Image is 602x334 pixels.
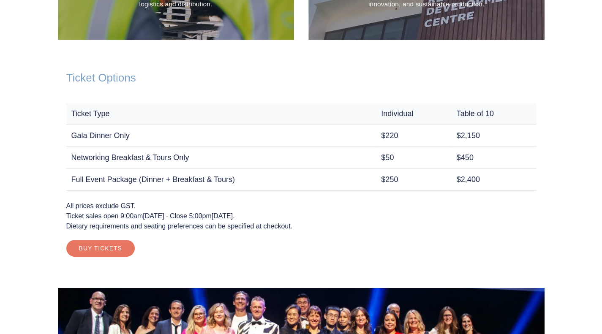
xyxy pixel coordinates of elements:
[376,169,451,191] td: $250
[452,147,536,169] td: $450
[66,240,135,257] a: Buy Tickets
[66,201,536,231] p: All prices exclude GST. Ticket sales open 9:00am[DATE] · Close 5:00pm[DATE]. Dietary requirements...
[66,169,376,191] td: Full Event Package (Dinner + Breakfast & Tours)
[66,103,536,191] table: Ticket options and pricing
[376,147,451,169] td: $50
[66,71,536,84] h2: Ticket Options
[66,147,376,169] td: Networking Breakfast & Tours Only
[452,169,536,191] td: $2,400
[66,103,376,125] th: Ticket Type
[452,125,536,147] td: $2,150
[452,103,536,125] th: Table of 10
[376,125,451,147] td: $220
[376,103,451,125] th: Individual
[66,125,376,147] td: Gala Dinner Only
